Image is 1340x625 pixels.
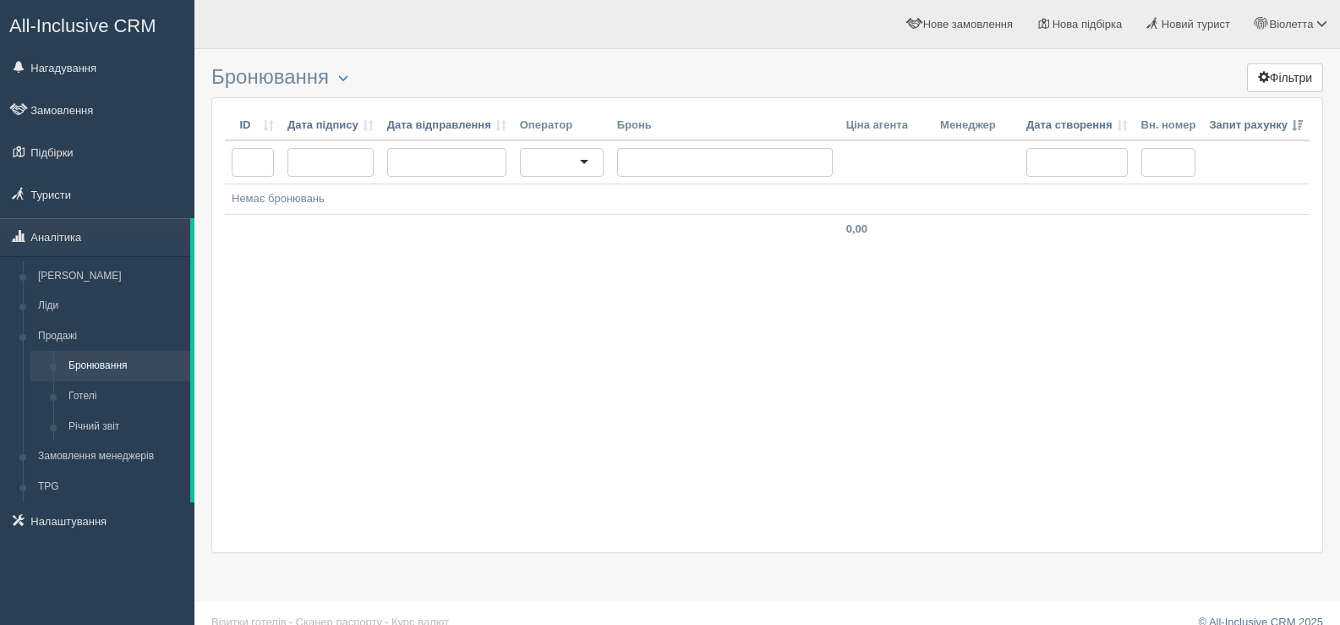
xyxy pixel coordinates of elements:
th: Ціна агента [840,111,933,141]
a: TPG [30,472,190,502]
a: Замовлення менеджерів [30,441,190,472]
span: All-Inclusive CRM [9,15,156,36]
a: Ліди [30,291,190,321]
button: Фільтри [1247,63,1323,92]
th: Оператор [513,111,610,141]
a: Продажі [30,321,190,352]
span: Нова підбірка [1053,18,1123,30]
a: Запит рахунку [1209,118,1303,134]
a: Дата відправлення [387,118,506,134]
a: ID [232,118,274,134]
a: All-Inclusive CRM [1,1,194,47]
td: 0,00 [840,214,933,244]
h3: Бронювання [211,66,1323,89]
a: Готелі [61,381,190,412]
span: Віолетта [1269,18,1313,30]
a: Бронювання [61,351,190,381]
span: Новий турист [1162,18,1230,30]
a: [PERSON_NAME] [30,261,190,292]
div: Немає бронювань [232,191,1303,207]
th: Вн. номер [1135,111,1203,141]
a: Дата підпису [287,118,374,134]
span: Нове замовлення [923,18,1013,30]
th: Менеджер [933,111,1020,141]
th: Бронь [610,111,840,141]
a: Річний звіт [61,412,190,442]
a: Дата створення [1026,118,1128,134]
